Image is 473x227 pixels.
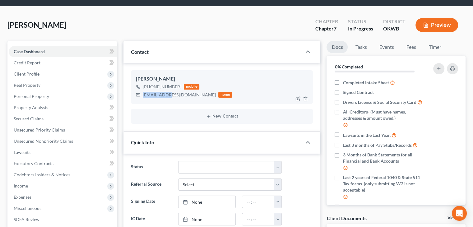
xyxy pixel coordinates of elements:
[9,113,117,124] a: Secured Claims
[143,84,181,90] div: [PHONE_NUMBER]
[218,92,232,98] div: home
[179,213,236,225] a: None
[9,214,117,225] a: SOFA Review
[136,75,308,83] div: [PERSON_NAME]
[14,116,44,121] span: Secured Claims
[14,82,40,88] span: Real Property
[14,105,48,110] span: Property Analysis
[14,60,40,65] span: Credit Report
[315,18,338,25] div: Chapter
[179,196,236,208] a: None
[343,132,390,138] span: Lawsuits in the Last Year.
[14,138,73,144] span: Unsecured Nonpriority Claims
[9,124,117,136] a: Unsecured Priority Claims
[136,114,308,119] button: New Contact
[9,57,117,68] a: Credit Report
[14,194,31,200] span: Expenses
[9,158,117,169] a: Executory Contracts
[350,41,372,53] a: Tasks
[452,206,467,221] div: Open Intercom Messenger
[14,150,30,155] span: Lawsuits
[415,18,458,32] button: Preview
[242,196,275,208] input: -- : --
[128,213,175,225] label: IC Date
[343,142,412,148] span: Last 3 months of Pay Stubs/Records
[383,25,406,32] div: OKWB
[343,174,425,193] span: Last 2 years of Federal 1040 & State 511 Tax forms. (only submitting W2 is not acceptable)
[348,25,373,32] div: In Progress
[14,172,70,177] span: Codebtors Insiders & Notices
[343,89,374,95] span: Signed Contract
[128,161,175,174] label: Status
[9,102,117,113] a: Property Analysis
[383,18,406,25] div: District
[9,147,117,158] a: Lawsuits
[9,136,117,147] a: Unsecured Nonpriority Claims
[343,109,425,121] span: All Creditors- (Must have names, addresses & amount owed.)
[14,183,28,188] span: Income
[343,99,416,105] span: Drivers License & Social Security Card
[128,178,175,191] label: Referral Source
[343,152,425,164] span: 3 Months of Bank Statements for all Financial and Bank Accounts
[327,215,366,221] div: Client Documents
[14,71,39,76] span: Client Profile
[14,161,53,166] span: Executory Contracts
[447,216,463,220] a: View All
[9,46,117,57] a: Case Dashboard
[143,92,216,98] div: [EMAIL_ADDRESS][DOMAIN_NAME]
[334,25,336,31] span: 7
[128,196,175,208] label: Signing Date
[343,80,389,86] span: Completed Intake Sheet
[348,18,373,25] div: Status
[335,64,363,69] strong: 0% Completed
[401,41,421,53] a: Fees
[343,204,412,210] span: Real Property Deeds and Mortgages
[184,84,199,90] div: mobile
[14,49,45,54] span: Case Dashboard
[7,20,66,29] span: [PERSON_NAME]
[14,217,39,222] span: SOFA Review
[14,94,49,99] span: Personal Property
[131,139,154,145] span: Quick Info
[14,127,65,132] span: Unsecured Priority Claims
[131,49,149,55] span: Contact
[14,206,41,211] span: Miscellaneous
[242,213,275,225] input: -- : --
[327,41,348,53] a: Docs
[374,41,399,53] a: Events
[424,41,446,53] a: Timer
[315,25,338,32] div: Chapter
